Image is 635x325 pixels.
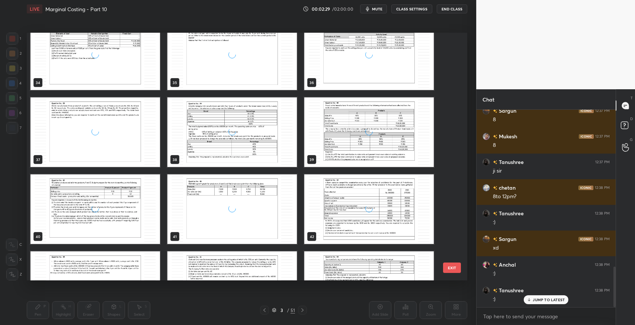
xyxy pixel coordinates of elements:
[493,270,610,277] div: :)
[595,211,610,216] div: 12:38 PM
[391,4,432,13] button: CLASS SETTINGS
[533,297,565,302] p: JUMP TO LATEST
[493,219,610,226] div: :)
[482,107,490,115] img: 14711421799a40538560cd87b7c43ae7.jpg
[497,107,516,115] h6: Sargun
[595,263,610,267] div: 12:38 PM
[630,116,633,122] p: D
[45,6,107,13] h4: Marginal Costing - Part 10
[578,237,593,241] img: iconic-dark.1390631f.png
[482,235,490,243] img: 14711421799a40538560cd87b7c43ae7.jpg
[493,212,497,216] img: no-rating-badge.077c3623.svg
[6,33,21,45] div: 1
[287,308,289,312] div: /
[482,210,490,217] img: d5e60321c15a449f904b58f3343f34be.jpg
[360,4,387,13] button: mute
[579,134,594,139] img: iconic-dark.1390631f.png
[595,160,610,164] div: 12:37 PM
[372,6,382,12] span: mute
[6,92,22,104] div: 5
[437,4,467,13] button: End Class
[278,308,285,312] div: 3
[630,137,633,142] p: G
[497,209,524,217] h6: Tanushree
[595,109,610,113] div: 12:37 PM
[497,132,517,140] h6: Mukesh
[27,33,454,280] div: grid
[443,263,461,273] button: EXIT
[493,237,497,241] img: no-rating-badge.077c3623.svg
[27,4,42,13] div: LIVE
[595,134,610,139] div: 12:37 PM
[631,95,633,101] p: T
[595,288,610,293] div: 12:38 PM
[493,167,610,175] div: ji sir
[482,261,490,268] img: 710aac374af743619e52c97fb02a3c35.jpg
[497,158,524,166] h6: Tanushree
[482,287,490,294] img: d5e60321c15a449f904b58f3343f34be.jpg
[477,110,616,307] div: grid
[482,158,490,166] img: d5e60321c15a449f904b58f3343f34be.jpg
[493,135,497,139] img: no-rating-badge.077c3623.svg
[493,289,497,293] img: no-rating-badge.077c3623.svg
[578,186,593,190] img: iconic-dark.1390631f.png
[477,90,500,109] p: Chat
[497,286,524,294] h6: Tanushree
[493,109,497,113] img: no-rating-badge.077c3623.svg
[6,239,22,251] div: C
[6,254,22,266] div: X
[493,160,497,164] img: no-rating-badge.077c3623.svg
[497,261,516,268] h6: Anchal
[6,48,22,59] div: 2
[493,296,610,303] div: :)
[6,77,22,89] div: 4
[6,107,22,119] div: 6
[482,133,490,140] img: 4fb1ef4a05d043828c0fb253196add07.jpg
[595,237,610,241] div: 12:38 PM
[493,244,610,252] div: xd
[6,122,22,134] div: 7
[493,142,610,149] div: 8
[579,109,594,113] img: iconic-dark.1390631f.png
[493,263,497,267] img: no-rating-badge.077c3623.svg
[595,186,610,190] div: 12:38 PM
[482,184,490,192] img: 1887a6d9930d4028aa76f830af21daf5.jpg
[497,184,516,192] h6: chetan
[6,268,22,280] div: Z
[493,186,497,190] img: no-rating-badge.077c3623.svg
[493,116,610,123] div: 8
[291,307,295,313] div: 51
[493,193,610,200] div: 8to 12pm?
[6,62,22,74] div: 3
[497,235,516,243] h6: Sargun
